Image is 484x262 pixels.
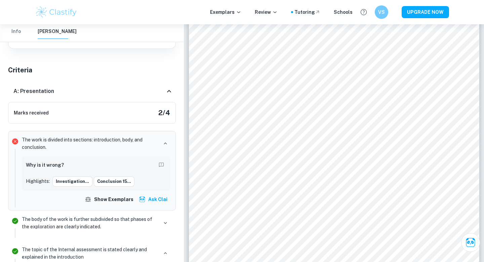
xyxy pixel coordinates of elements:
svg: Correct [11,247,19,255]
p: The body of the work is further subdivided so that phases of the exploration are clearly indicated. [22,216,158,230]
img: Clastify logo [35,5,78,19]
button: Report mistake/confusion [157,160,166,170]
h6: VS [378,8,386,16]
button: Conclusion 15... [94,176,134,187]
p: The topic of the Internal assessment is stated clearly and explained in the introduction [22,246,158,261]
button: VS [375,5,388,19]
h6: A: Presentation [13,87,54,95]
h6: Why is it wrong? [26,161,64,169]
button: UPGRADE NOW [402,6,449,18]
button: Ask Clai [137,193,170,205]
p: Review [255,8,278,16]
a: Tutoring [294,8,320,16]
svg: Incorrect [11,137,19,145]
svg: Correct [11,217,19,225]
p: Exemplars [210,8,241,16]
button: Ask Clai [461,233,480,252]
button: Info [8,24,24,39]
a: Schools [334,8,353,16]
div: A: Presentation [8,80,176,102]
button: Show exemplars [83,193,136,205]
p: Highlights: [26,177,50,185]
h5: Criteria [8,65,176,75]
button: [PERSON_NAME] [38,24,77,39]
h6: Marks received [14,109,49,117]
p: The work is divided into sections: introduction, body, and conclusion. [22,136,158,151]
button: Investigation... [52,176,92,187]
img: clai.svg [139,196,146,203]
h5: 2 / 4 [158,108,170,118]
button: Help and Feedback [358,6,369,18]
